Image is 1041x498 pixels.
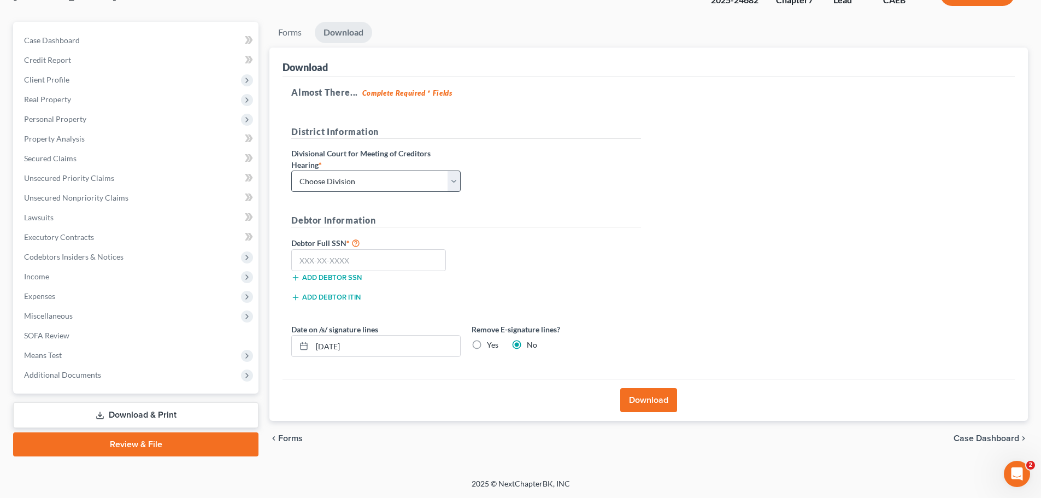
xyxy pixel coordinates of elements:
a: SOFA Review [15,326,258,345]
label: Remove E-signature lines? [472,324,641,335]
span: Executory Contracts [24,232,94,242]
button: Download [620,388,677,412]
span: Secured Claims [24,154,77,163]
a: Unsecured Nonpriority Claims [15,188,258,208]
button: Add debtor SSN [291,273,362,282]
span: Forms [278,434,303,443]
a: Case Dashboard chevron_right [954,434,1028,443]
span: Means Test [24,350,62,360]
a: Download & Print [13,402,258,428]
i: chevron_left [269,434,278,443]
span: Property Analysis [24,134,85,143]
a: Unsecured Priority Claims [15,168,258,188]
label: No [527,339,537,350]
a: Secured Claims [15,149,258,168]
span: Codebtors Insiders & Notices [24,252,123,261]
span: Personal Property [24,114,86,124]
a: Download [315,22,372,43]
label: Divisional Court for Meeting of Creditors Hearing [291,148,461,171]
h5: Debtor Information [291,214,641,227]
label: Debtor Full SSN [286,236,466,249]
button: Add debtor ITIN [291,293,361,302]
strong: Complete Required * Fields [362,89,452,97]
span: Client Profile [24,75,69,84]
span: Credit Report [24,55,71,65]
a: Lawsuits [15,208,258,227]
a: Case Dashboard [15,31,258,50]
span: Expenses [24,291,55,301]
span: Additional Documents [24,370,101,379]
span: Case Dashboard [954,434,1019,443]
span: Unsecured Priority Claims [24,173,114,183]
a: Review & File [13,432,258,456]
input: XXX-XX-XXXX [291,249,446,271]
button: chevron_left Forms [269,434,317,443]
a: Forms [269,22,310,43]
span: Case Dashboard [24,36,80,45]
div: Download [283,61,328,74]
a: Executory Contracts [15,227,258,247]
span: SOFA Review [24,331,69,340]
span: Lawsuits [24,213,54,222]
span: Income [24,272,49,281]
label: Date on /s/ signature lines [291,324,378,335]
span: Miscellaneous [24,311,73,320]
i: chevron_right [1019,434,1028,443]
label: Yes [487,339,498,350]
h5: Almost There... [291,86,1006,99]
span: Unsecured Nonpriority Claims [24,193,128,202]
span: Real Property [24,95,71,104]
a: Property Analysis [15,129,258,149]
div: 2025 © NextChapterBK, INC [209,478,832,498]
h5: District Information [291,125,641,139]
iframe: Intercom live chat [1004,461,1030,487]
input: MM/DD/YYYY [312,336,460,356]
a: Credit Report [15,50,258,70]
span: 2 [1026,461,1035,470]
